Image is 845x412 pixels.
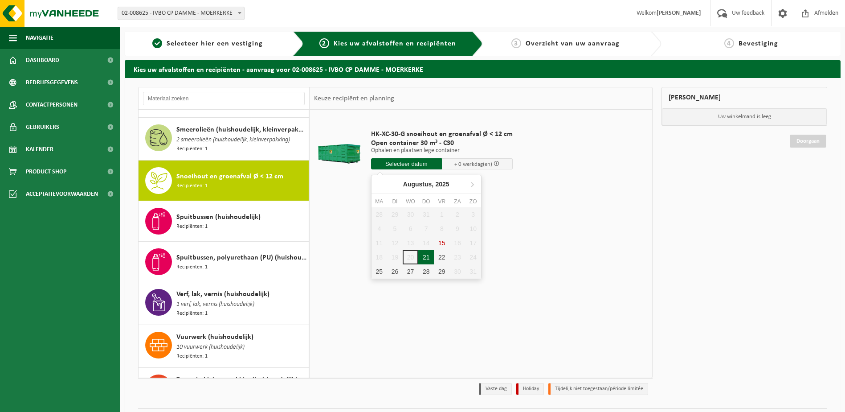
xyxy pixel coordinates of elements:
[176,252,306,263] span: Spuitbussen, polyurethaan (PU) (huishoudelijk)
[790,135,826,148] a: Doorgaan
[139,201,309,242] button: Spuitbussen (huishoudelijk) Recipiënten: 1
[176,352,208,361] span: Recipiënten: 1
[125,60,841,78] h2: Kies uw afvalstoffen en recipiënten - aanvraag voor 02-008625 - IVBO CP DAMME - MOERKERKE
[511,38,521,48] span: 3
[371,197,387,206] div: ma
[403,197,418,206] div: wo
[118,7,245,20] span: 02-008625 - IVBO CP DAMME - MOERKERKE
[176,171,283,182] span: Snoeihout en groenafval Ø < 12 cm
[176,289,269,300] span: Verf, lak, vernis (huishoudelijk)
[152,38,162,48] span: 1
[129,38,286,49] a: 1Selecteer hier een vestiging
[371,130,513,139] span: HK-XC-30-G snoeihout en groenafval Ø < 12 cm
[176,300,254,309] span: 1 verf, lak, vernis (huishoudelijk)
[418,264,434,279] div: 28
[548,383,648,395] li: Tijdelijk niet toegestaan/période limitée
[661,87,827,108] div: [PERSON_NAME]
[26,71,78,94] span: Bedrijfsgegevens
[435,181,449,187] i: 2025
[139,161,309,201] button: Snoeihout en groenafval Ø < 12 cm Recipiënten: 1
[449,197,465,206] div: za
[26,138,53,161] span: Kalender
[176,145,208,153] span: Recipiënten: 1
[176,342,245,352] span: 10 vuurwerk (huishoudelijk)
[657,10,701,16] strong: [PERSON_NAME]
[371,139,513,148] span: Open container 30 m³ - C30
[454,161,492,167] span: + 0 werkdag(en)
[526,40,620,47] span: Overzicht van uw aanvraag
[26,183,98,205] span: Acceptatievoorwaarden
[334,40,456,47] span: Kies uw afvalstoffen en recipiënten
[371,158,442,169] input: Selecteer datum
[26,94,78,116] span: Contactpersonen
[167,40,263,47] span: Selecteer hier een vestiging
[516,383,544,395] li: Holiday
[176,332,253,342] span: Vuurwerk (huishoudelijk)
[139,325,309,368] button: Vuurwerk (huishoudelijk) 10 vuurwerk (huishoudelijk) Recipiënten: 1
[387,197,403,206] div: di
[176,135,290,145] span: 2 smeerolieën (huishoudelijk, kleinverpakking)
[434,250,449,264] div: 22
[176,309,208,318] span: Recipiënten: 1
[418,250,434,264] div: 21
[310,87,399,110] div: Keuze recipiënt en planning
[400,177,453,191] div: Augustus,
[139,282,309,325] button: Verf, lak, vernis (huishoudelijk) 1 verf, lak, vernis (huishoudelijk) Recipiënten: 1
[118,7,244,20] span: 02-008625 - IVBO CP DAMME - MOERKERKE
[434,264,449,279] div: 29
[418,197,434,206] div: do
[479,383,512,395] li: Vaste dag
[176,375,298,385] span: Zuren in kleinverpakking(huishoudelijk)
[371,148,513,154] p: Ophalen en plaatsen lege container
[319,38,329,48] span: 2
[739,40,778,47] span: Bevestiging
[139,242,309,282] button: Spuitbussen, polyurethaan (PU) (huishoudelijk) Recipiënten: 1
[26,49,59,71] span: Dashboard
[434,197,449,206] div: vr
[403,264,418,279] div: 27
[371,264,387,279] div: 25
[26,27,53,49] span: Navigatie
[176,182,208,190] span: Recipiënten: 1
[176,212,261,222] span: Spuitbussen (huishoudelijk)
[26,161,66,183] span: Product Shop
[724,38,734,48] span: 4
[465,197,481,206] div: zo
[139,118,309,161] button: Smeerolieën (huishoudelijk, kleinverpakking) 2 smeerolieën (huishoudelijk, kleinverpakking) Recip...
[176,222,208,231] span: Recipiënten: 1
[176,124,306,135] span: Smeerolieën (huishoudelijk, kleinverpakking)
[662,108,827,125] p: Uw winkelmand is leeg
[176,263,208,272] span: Recipiënten: 1
[26,116,59,138] span: Gebruikers
[139,368,309,410] button: Zuren in kleinverpakking(huishoudelijk)
[143,92,305,105] input: Materiaal zoeken
[387,264,403,279] div: 26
